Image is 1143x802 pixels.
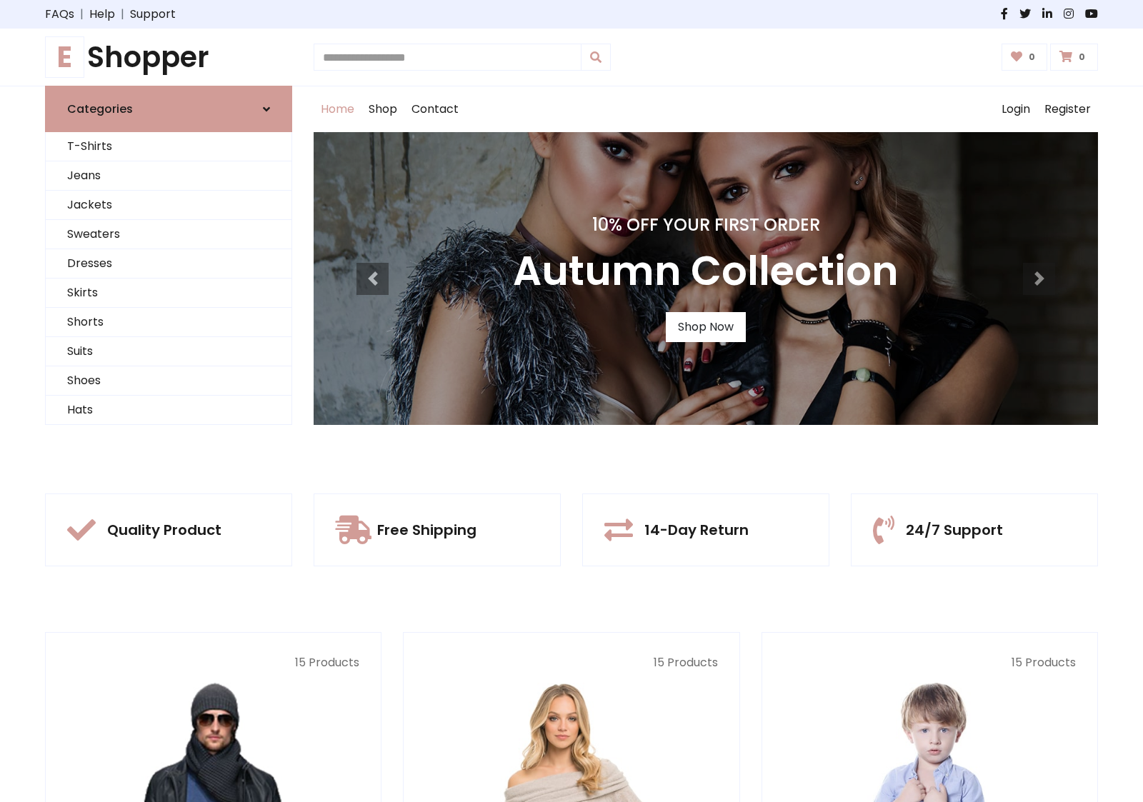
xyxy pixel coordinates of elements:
a: Categories [45,86,292,132]
p: 15 Products [784,654,1076,671]
h5: Free Shipping [377,521,476,538]
h4: 10% Off Your First Order [513,215,899,236]
span: E [45,36,84,78]
a: 0 [1050,44,1098,71]
a: Jeans [46,161,291,191]
a: Home [314,86,361,132]
a: Contact [404,86,466,132]
a: 0 [1002,44,1048,71]
a: T-Shirts [46,132,291,161]
p: 15 Products [67,654,359,671]
a: EShopper [45,40,292,74]
a: FAQs [45,6,74,23]
a: Help [89,6,115,23]
p: 15 Products [425,654,717,671]
a: Login [994,86,1037,132]
a: Sweaters [46,220,291,249]
span: 0 [1075,51,1089,64]
h3: Autumn Collection [513,247,899,295]
a: Hats [46,396,291,425]
a: Shoes [46,366,291,396]
a: Shop Now [666,312,746,342]
a: Shop [361,86,404,132]
a: Jackets [46,191,291,220]
span: 0 [1025,51,1039,64]
a: Register [1037,86,1098,132]
span: | [115,6,130,23]
h5: 24/7 Support [906,521,1003,538]
a: Shorts [46,308,291,337]
h5: 14-Day Return [644,521,749,538]
span: | [74,6,89,23]
a: Dresses [46,249,291,279]
h1: Shopper [45,40,292,74]
h6: Categories [67,102,133,116]
a: Suits [46,337,291,366]
a: Support [130,6,176,23]
h5: Quality Product [107,521,221,538]
a: Skirts [46,279,291,308]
